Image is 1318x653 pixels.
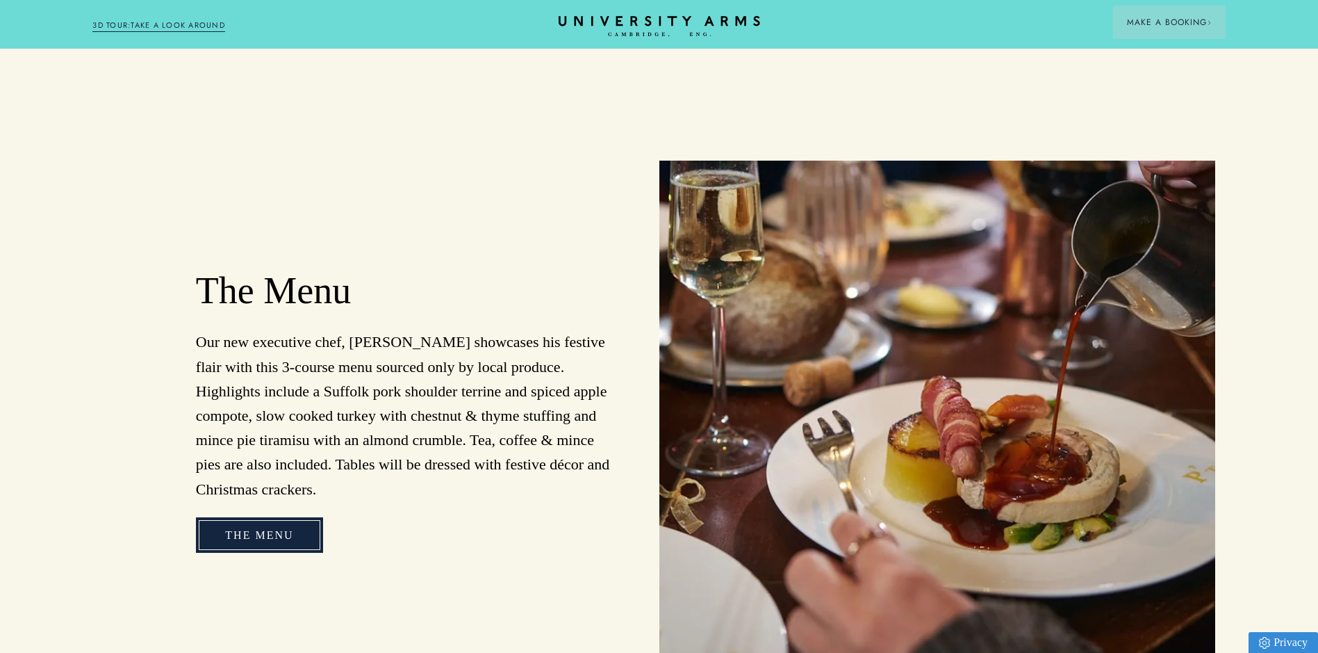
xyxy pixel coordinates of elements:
[1207,20,1212,25] img: Arrow icon
[1113,6,1226,39] button: Make a BookingArrow icon
[196,517,322,554] a: The Menu
[1249,632,1318,653] a: Privacy
[1127,16,1212,29] span: Make a Booking
[196,268,611,314] h2: The Menu
[1259,637,1270,649] img: Privacy
[196,330,611,501] p: Our new executive chef, [PERSON_NAME] showcases his festive flair with this 3-course menu sourced...
[92,19,225,32] a: 3D TOUR:TAKE A LOOK AROUND
[559,16,760,38] a: Home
